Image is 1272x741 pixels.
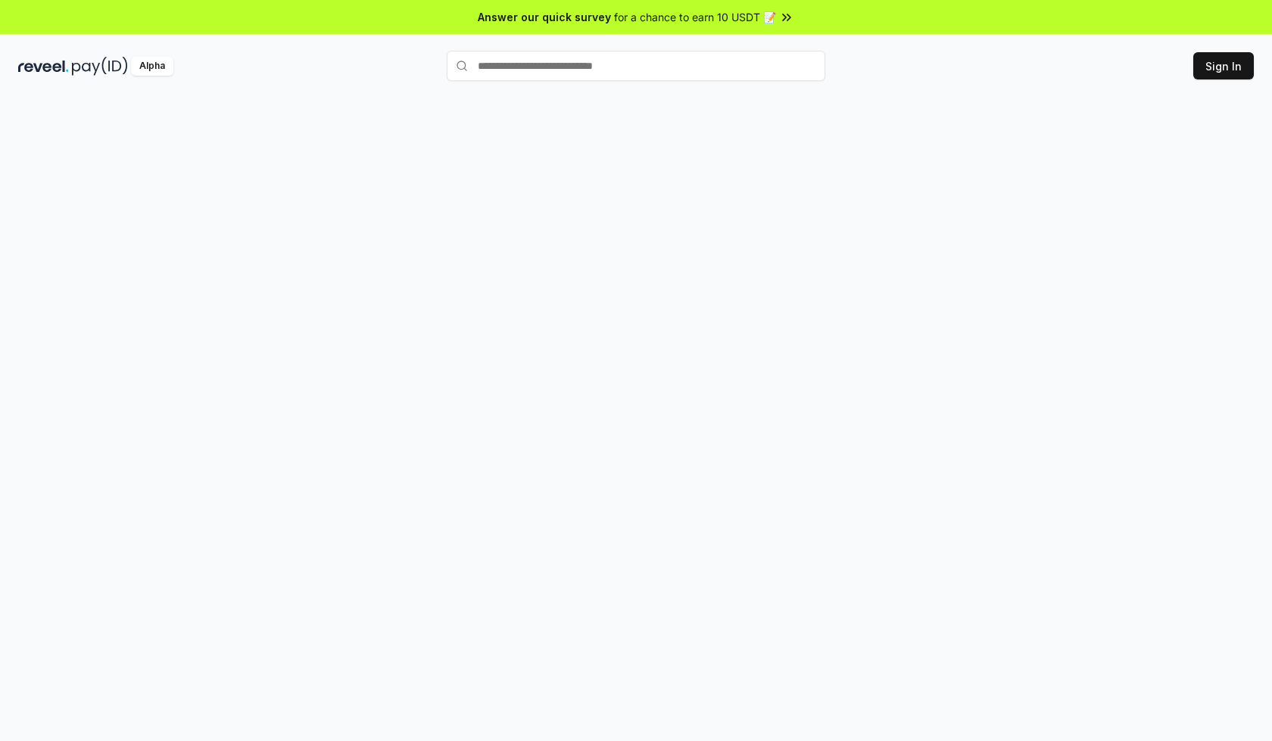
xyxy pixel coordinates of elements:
[131,57,173,76] div: Alpha
[1193,52,1254,79] button: Sign In
[478,9,611,25] span: Answer our quick survey
[18,57,69,76] img: reveel_dark
[72,57,128,76] img: pay_id
[614,9,776,25] span: for a chance to earn 10 USDT 📝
